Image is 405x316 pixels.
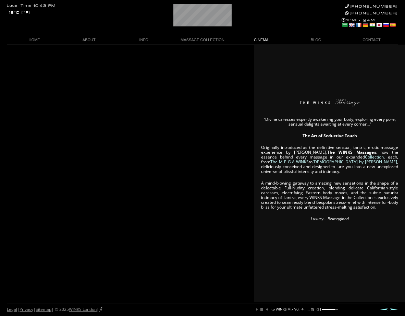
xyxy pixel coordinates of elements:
a: Sitemap [36,306,51,312]
a: ABOUT [62,35,116,45]
div: 1PM - 2AM [342,18,398,29]
a: INFO [116,35,171,45]
div: Local Time 10:43 PM [7,4,56,8]
a: Privacy [20,306,33,312]
strong: The Art of Seductive Touch [303,133,357,139]
a: [PHONE_NUMBER] [345,4,398,9]
a: BLOG [289,35,343,45]
a: MASSAGE COLLECTION [171,35,234,45]
div: -18°C (°F) [7,11,30,15]
a: Spanish [390,22,396,28]
a: next [265,307,269,312]
strong: The WINKS Massage [327,149,373,155]
a: French [355,22,361,28]
a: stop [260,307,264,312]
a: Prev [380,308,388,311]
div: | | | © 2025 | [7,304,102,315]
a: [DEMOGRAPHIC_DATA] by [PERSON_NAME] [312,159,397,165]
a: Japanese [376,22,382,28]
a: mute [317,307,321,312]
a: CONTACT [343,35,398,45]
a: [PHONE_NUMBER] [345,11,398,15]
a: Collection [365,154,384,160]
img: The WINKS Massage [279,99,380,109]
a: English [348,22,355,28]
p: “Divine caresses expertly awakening your body, exploring every pore, sensual delights awaiting at... [261,117,398,127]
a: Next [390,308,398,311]
p: Originally introduced as the definitive sensual, tantric, erotic massage experience by [PERSON_NA... [261,145,398,174]
a: German [362,22,368,28]
a: Legal [7,306,17,312]
a: CINEMA [234,35,289,45]
a: Hindi [369,22,375,28]
a: Russian [383,22,389,28]
a: play [255,307,259,312]
em: Luxury… Reimagined [311,216,349,222]
a: HOME [7,35,62,45]
a: The M E G A WINKS [270,159,309,165]
p: You are listening to WINKS Mix Vol. 4 ..... [GEOGRAPHIC_DATA] [243,307,344,311]
a: WINKS London [69,306,97,312]
a: Arabic [342,22,348,28]
p: A mind-blowing gateway to amazing new sensations in the shape of a delectable Full-Nudity creatio... [261,181,398,210]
